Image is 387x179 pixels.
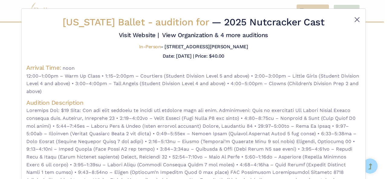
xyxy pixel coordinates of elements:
[195,53,224,59] h5: Price: $40.00
[139,44,248,50] h5: - [STREET_ADDRESS][PERSON_NAME]
[155,16,209,28] span: audition for
[26,64,61,71] h4: Arrival Time:
[162,31,268,39] a: View Organization & 4 more auditions
[26,99,361,107] h4: Audition Description
[139,44,161,50] span: In-Person
[63,65,75,71] span: noon
[212,16,324,28] span: — 2025 Nutcracker Cast
[353,16,361,23] button: Close
[26,72,361,95] span: 12:00–1:00pm – Warm Up Class • 1:15–2:00pm – Courtiers (Student Division Level 5 and above) • 2:0...
[163,53,194,59] h5: Date: [DATE] |
[63,16,212,28] span: [US_STATE] Ballet -
[119,31,159,39] a: Visit Website |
